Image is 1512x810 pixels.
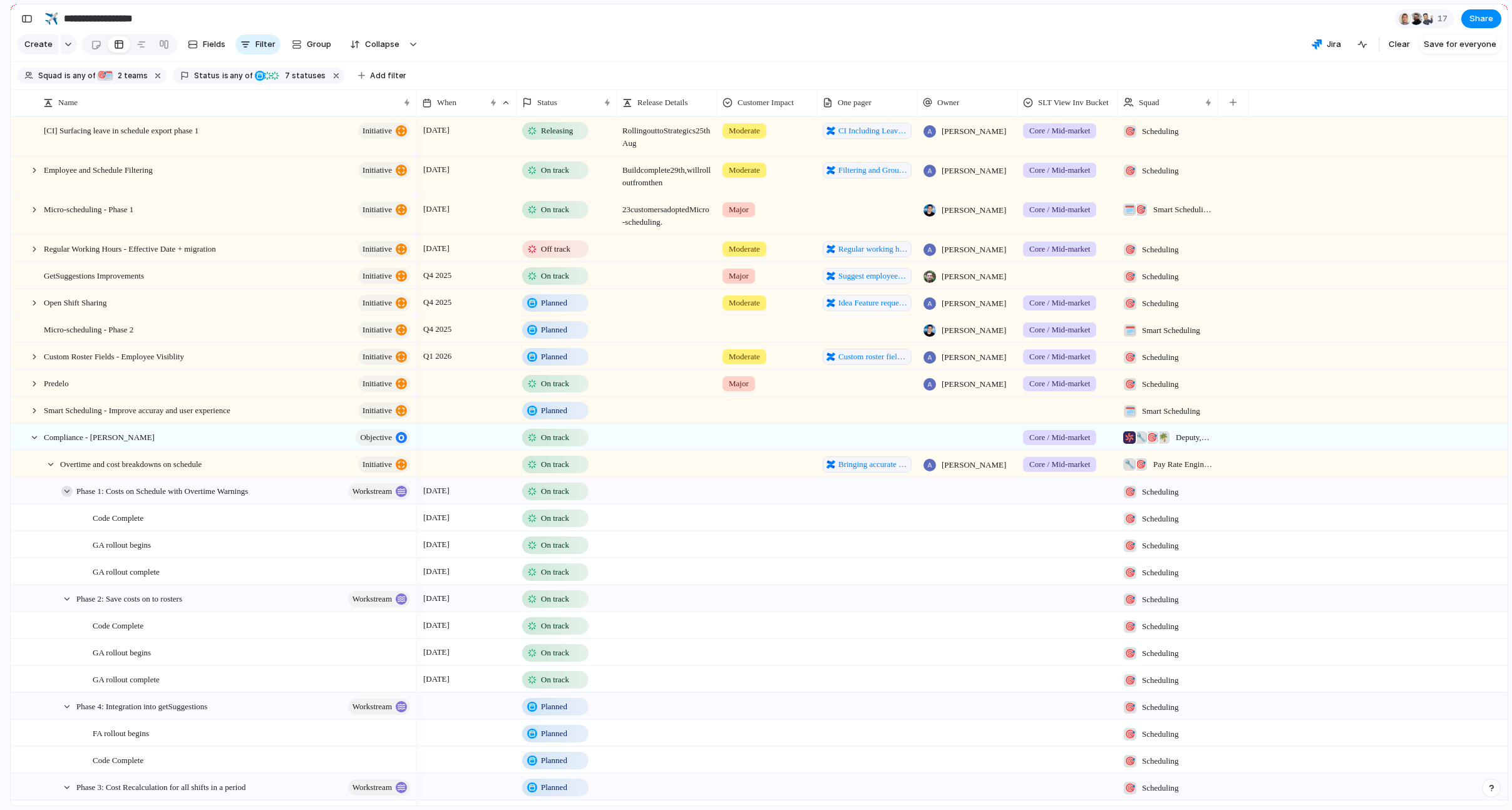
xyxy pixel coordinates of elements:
span: [CI] Surfacing leave in schedule export phase 1 [44,123,198,137]
div: 🎯 [1124,647,1136,660]
span: GA rollout complete [93,672,160,686]
span: On track [541,431,569,444]
div: 🎯 [1124,540,1136,552]
span: [DATE] [420,564,453,579]
span: Scheduling [1142,701,1179,714]
span: Scheduling [1142,755,1179,767]
div: 🎯 [1124,513,1136,525]
span: Scheduling [1142,297,1179,310]
button: Share [1461,9,1501,28]
button: ✈️ [41,9,61,29]
span: teams [114,70,148,81]
span: On track [541,539,569,551]
button: initiative [358,456,410,473]
span: Create [24,38,53,51]
span: Core / Mid-market [1029,377,1090,390]
span: Scheduling [1142,674,1179,687]
span: workstream [352,779,392,796]
span: Scheduling [1142,566,1179,579]
div: 🔧 [1123,458,1136,471]
span: Micro-scheduling - Phase 1 [44,202,133,216]
span: Major [729,203,749,216]
span: [DATE] [420,123,453,138]
span: Custom Roster Fields - Employee Visiblity [44,349,184,363]
span: Group [307,38,331,51]
span: Fields [203,38,225,51]
span: Collapse [365,38,399,51]
span: Idea Feature request Shift sharing to other locations within the business [838,297,908,309]
span: Planned [541,351,567,363]
span: initiative [363,294,392,312]
span: Smart Scheduling , Scheduling [1153,203,1212,216]
span: Build complete 29th, will rollout from then [617,157,716,189]
span: Core / Mid-market [1029,458,1090,471]
span: Core / Mid-market [1029,324,1090,336]
div: 🎯 [1134,458,1147,471]
span: Q4 2025 [420,268,455,283]
span: Q4 2025 [420,295,455,310]
span: Add filter [370,70,406,81]
span: Filtering and Grouping on the schedule [838,164,908,177]
span: Bringing accurate shift costings to the schedule which unlocks better overtime management [838,458,908,471]
span: Planned [541,727,567,740]
span: One pager [838,96,872,109]
span: Code Complete [93,510,143,525]
span: [DATE] [420,537,453,552]
span: [DATE] [420,510,453,525]
span: Scheduling [1142,593,1179,606]
span: Scheduling [1142,378,1179,391]
span: Rolling out to Strategics 25th Aug [617,118,716,150]
div: 🎯 [1124,620,1136,633]
span: Releasing [541,125,573,137]
div: 🎯 [1124,566,1136,579]
div: 🎯 [97,71,107,81]
span: Scheduling [1142,486,1179,498]
button: 🎯🗓️2 teams [96,69,150,83]
span: initiative [363,161,392,179]
div: 🎯 [1124,378,1136,391]
span: Core / Mid-market [1029,243,1090,255]
button: initiative [358,376,410,392]
span: On track [541,270,569,282]
button: objective [356,429,410,446]
span: Smart Scheduling - Improve accuray and user experience [44,402,230,417]
button: Jira [1307,35,1346,54]
span: [PERSON_NAME] [942,244,1006,256]
span: On track [541,512,569,525]
span: workstream [352,698,392,715]
button: isany of [220,69,255,83]
span: Scheduling [1142,540,1179,552]
span: Moderate [729,243,760,255]
span: initiative [363,348,392,366]
span: Scheduling [1142,165,1179,177]
span: Phase 3: Cost Recalculation for all shifts in a period [76,779,245,794]
span: Code Complete [93,618,143,632]
button: initiative [358,295,410,311]
span: [DATE] [420,618,453,633]
span: [DATE] [420,162,453,177]
span: [DATE] [420,241,453,256]
span: is [64,70,71,81]
span: Employee and Schedule Filtering [44,162,153,177]
div: 🎯 [1146,431,1158,444]
span: Planned [541,297,567,309]
button: Collapse [342,34,406,54]
span: Moderate [729,164,760,177]
span: Micro-scheduling - Phase 2 [44,322,133,336]
button: Filter [235,34,280,54]
span: [PERSON_NAME] [942,125,1006,138]
button: initiative [358,162,410,178]
span: Core / Mid-market [1029,351,1090,363]
span: 23 customers adopted Micro-scheduling. [617,197,716,228]
div: 🎯 [1124,593,1136,606]
span: Core / Mid-market [1029,125,1090,137]
span: Clear [1389,38,1410,51]
span: Phase 2: Save costs on to rosters [76,591,182,605]
a: Regular working hours 2.0 pre-migration improvements [823,241,912,257]
div: 🎯 [1124,755,1136,767]
span: [PERSON_NAME] [942,204,1006,217]
span: GA rollout begins [93,537,151,551]
span: Phase 1: Costs on Schedule with Overtime Warnings [76,483,248,498]
button: Fields [183,34,230,54]
span: On track [541,485,569,498]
